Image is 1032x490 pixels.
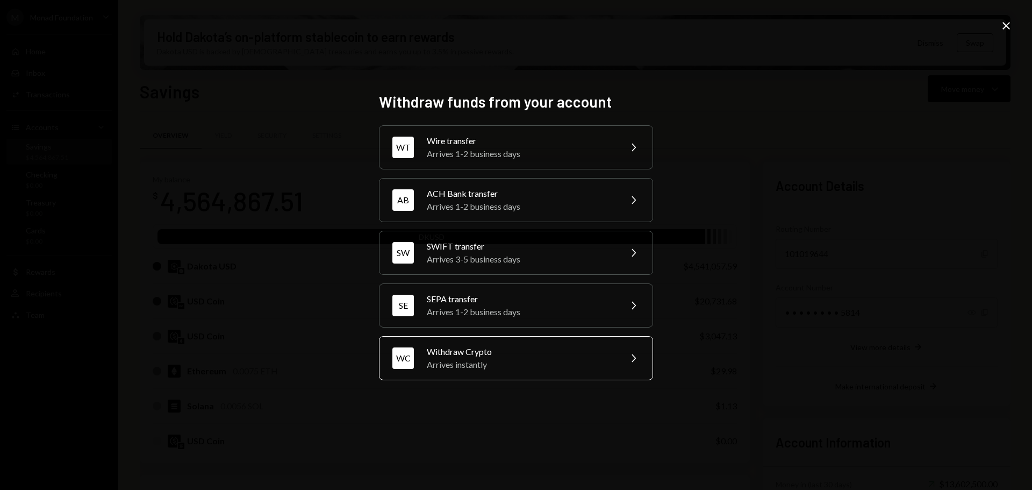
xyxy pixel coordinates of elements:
div: SWIFT transfer [427,240,614,253]
button: WCWithdraw CryptoArrives instantly [379,336,653,380]
div: SE [392,295,414,316]
div: Withdraw Crypto [427,345,614,358]
div: AB [392,189,414,211]
div: Arrives 1-2 business days [427,306,614,318]
div: Arrives 1-2 business days [427,200,614,213]
div: WC [392,347,414,369]
button: SWSWIFT transferArrives 3-5 business days [379,231,653,275]
div: Arrives 3-5 business days [427,253,614,266]
div: SEPA transfer [427,293,614,306]
div: SW [392,242,414,264]
h2: Withdraw funds from your account [379,91,653,112]
button: ABACH Bank transferArrives 1-2 business days [379,178,653,222]
div: Arrives instantly [427,358,614,371]
div: Wire transfer [427,134,614,147]
div: WT [392,137,414,158]
div: ACH Bank transfer [427,187,614,200]
div: Arrives 1-2 business days [427,147,614,160]
button: WTWire transferArrives 1-2 business days [379,125,653,169]
button: SESEPA transferArrives 1-2 business days [379,283,653,328]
